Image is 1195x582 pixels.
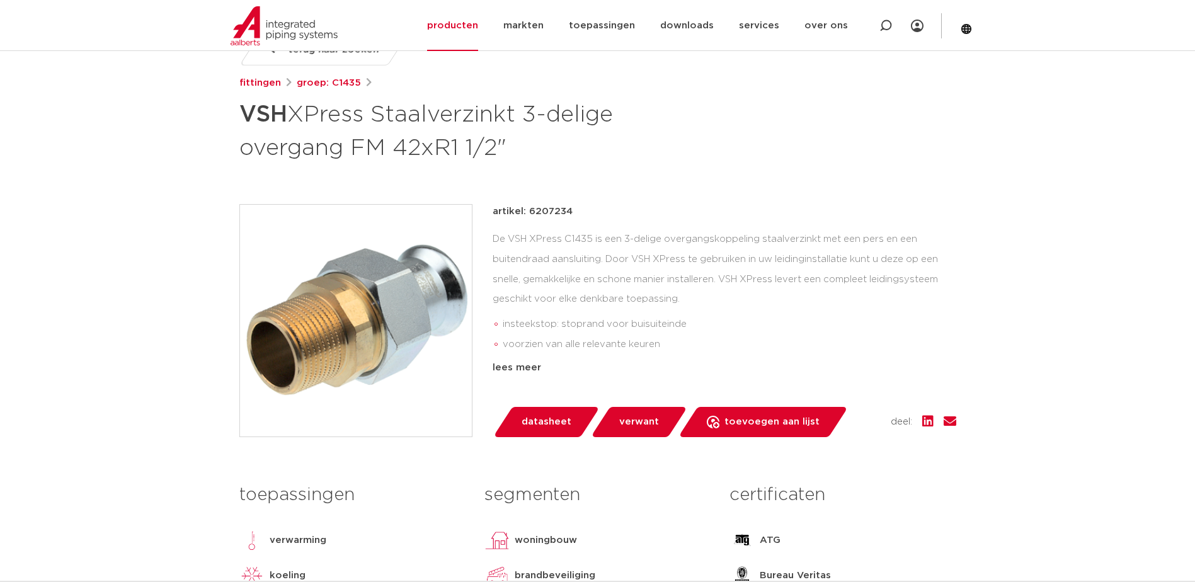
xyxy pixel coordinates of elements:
[729,528,755,553] img: ATG
[240,205,472,437] img: Product Image for VSH XPress Staalverzinkt 3-delige overgang FM 42xR1 1/2"
[239,76,281,91] a: fittingen
[891,414,912,430] span: deel:
[493,360,956,375] div: lees meer
[724,412,820,432] span: toevoegen aan lijst
[503,355,956,375] li: Leak Before Pressed-functie
[590,407,687,437] a: verwant
[484,482,711,508] h3: segmenten
[760,533,780,548] p: ATG
[239,103,287,126] strong: VSH
[619,412,659,432] span: verwant
[484,528,510,553] img: woningbouw
[239,482,466,508] h3: toepassingen
[503,334,956,355] li: voorzien van alle relevante keuren
[503,314,956,334] li: insteekstop: stoprand voor buisuiteinde
[522,412,571,432] span: datasheet
[493,407,600,437] a: datasheet
[493,229,956,355] div: De VSH XPress C1435 is een 3-delige overgangskoppeling staalverzinkt met een pers en een buitendr...
[239,96,712,164] h1: XPress Staalverzinkt 3-delige overgang FM 42xR1 1/2"
[729,482,956,508] h3: certificaten
[239,528,265,553] img: verwarming
[515,533,577,548] p: woningbouw
[270,533,326,548] p: verwarming
[493,204,573,219] p: artikel: 6207234
[297,76,361,91] a: groep: C1435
